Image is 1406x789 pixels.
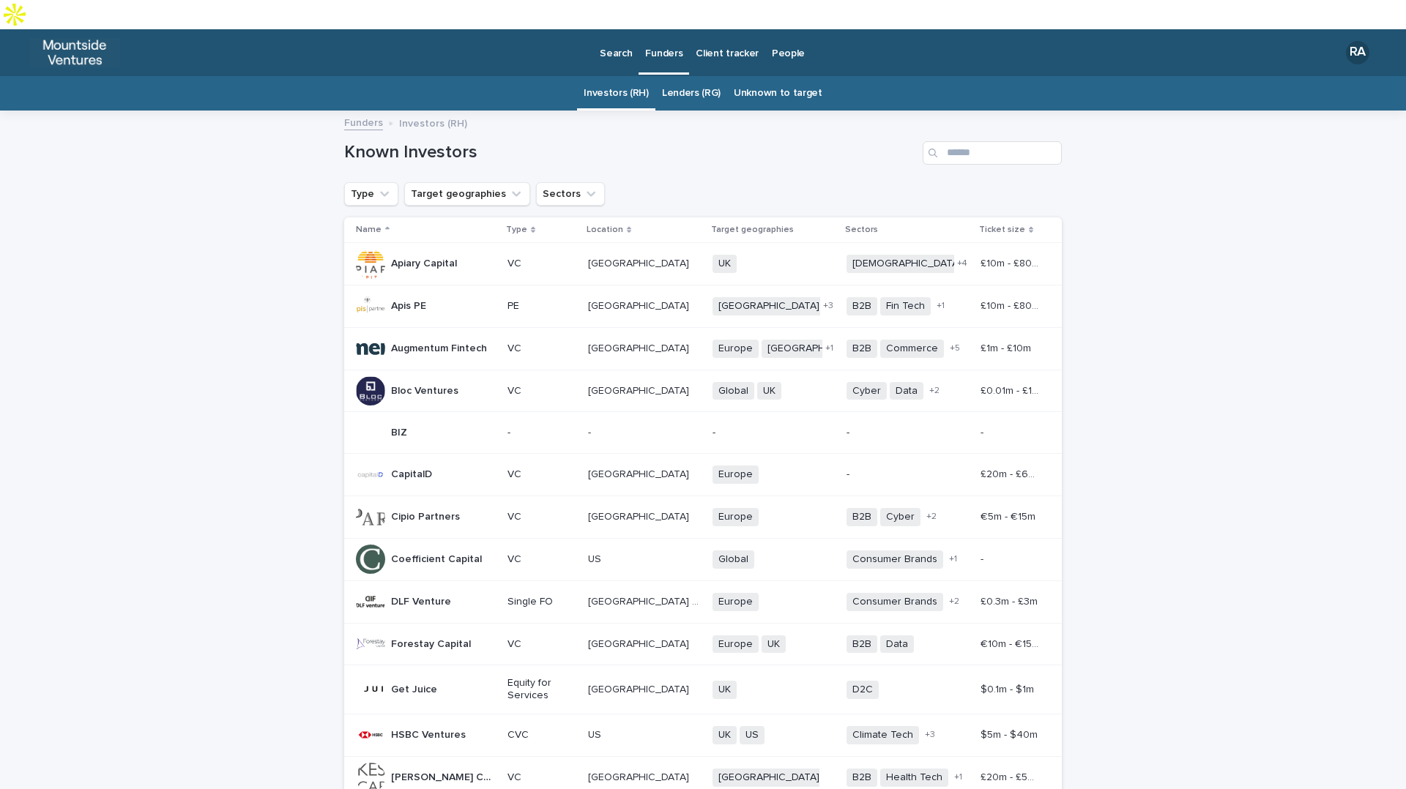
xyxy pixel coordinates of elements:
tr: B|ZB|Z --- ---- [344,412,1062,454]
span: + 1 [825,344,833,353]
p: VC [507,511,576,523]
p: [GEOGRAPHIC_DATA] [588,508,692,523]
p: Cipio Partners [391,508,463,523]
span: Data [880,635,914,654]
p: Forestay Capital [391,635,474,651]
a: Funders [639,29,689,72]
p: - [847,468,969,481]
p: Single FO [507,596,576,608]
tr: Cipio PartnersCipio Partners VC[GEOGRAPHIC_DATA][GEOGRAPHIC_DATA] EuropeB2BCyber+2€5m - €15m€5m -... [344,496,1062,539]
p: - [847,427,969,439]
p: £20m - £60m [981,465,1042,481]
span: Europe [713,340,759,358]
p: Target geographies [711,222,794,238]
p: Augmentum Fintech [391,340,490,355]
p: £0.3m - £3m [981,593,1041,608]
p: [GEOGRAPHIC_DATA] [588,681,692,696]
p: €5m - €15m [981,508,1038,523]
p: Ticket size [979,222,1025,238]
tr: Forestay CapitalForestay Capital VC[GEOGRAPHIC_DATA][GEOGRAPHIC_DATA] EuropeUKB2BData€10m - €15m€... [344,623,1062,665]
span: Climate Tech [847,726,919,744]
p: [GEOGRAPHIC_DATA] [588,297,692,313]
a: Investors (RH) [584,76,649,111]
p: - [588,424,594,439]
tr: Get JuiceGet Juice Equity for Services[GEOGRAPHIC_DATA][GEOGRAPHIC_DATA] UKD2C$0.1m - $1m$0.1m - $1m [344,665,1062,714]
p: Coefficient Capital [391,550,485,566]
div: Search [923,141,1062,165]
button: Type [344,182,398,206]
span: Fin Tech [880,297,931,315]
button: Sectors [536,182,605,206]
p: Location [587,222,623,238]
p: VC [507,343,576,355]
p: Apiary Capital [391,255,460,270]
p: Type [506,222,527,238]
span: + 2 [929,386,940,395]
p: $0.1m - $1m [981,681,1037,696]
p: [GEOGRAPHIC_DATA] [588,255,692,270]
span: B2B [847,508,877,526]
p: People [772,29,805,60]
span: Global [713,382,754,400]
span: UK [713,255,737,273]
p: [GEOGRAPHIC_DATA] [588,635,692,651]
p: HSBC Ventures [391,726,469,741]
p: US [588,550,604,566]
span: Cyber [880,508,920,526]
span: US [740,726,765,744]
p: Luxembourg / London / Brussels [588,593,704,608]
span: UK [713,681,737,699]
p: VC [507,468,576,481]
span: Europe [713,508,759,526]
span: Cyber [847,382,887,400]
tr: Augmentum FintechAugmentum Fintech VC[GEOGRAPHIC_DATA][GEOGRAPHIC_DATA] Europe[GEOGRAPHIC_DATA]+1... [344,327,1062,370]
span: + 1 [954,773,962,782]
tr: Apiary CapitalApiary Capital VC[GEOGRAPHIC_DATA][GEOGRAPHIC_DATA] UK[DEMOGRAPHIC_DATA]+4£10m - £8... [344,243,1062,285]
p: - [981,424,986,439]
span: + 1 [937,302,945,310]
p: £20m - £50m [981,769,1042,784]
p: VC [507,553,576,566]
span: Global [713,550,754,569]
a: Client tracker [689,29,765,75]
span: [GEOGRAPHIC_DATA] [762,340,874,358]
p: Funders [645,29,682,60]
a: Lenders (RG) [662,76,721,111]
span: UK [762,635,786,654]
p: [GEOGRAPHIC_DATA] [588,465,692,481]
span: + 4 [957,259,967,268]
span: Europe [713,593,759,611]
span: + 2 [926,512,937,521]
span: B2B [847,340,877,358]
span: + 5 [950,344,960,353]
p: PE [507,300,576,313]
span: Europe [713,635,759,654]
p: VC [507,771,576,784]
span: Commerce [880,340,944,358]
a: Search [593,29,639,75]
tr: DLF VentureDLF Venture Single FO[GEOGRAPHIC_DATA] / [GEOGRAPHIC_DATA] / [GEOGRAPHIC_DATA][GEOGRAP... [344,580,1062,623]
p: - [713,427,835,439]
tr: CapitalDCapitalD VC[GEOGRAPHIC_DATA][GEOGRAPHIC_DATA] Europe-£20m - £60m£20m - £60m [344,454,1062,496]
span: + 1 [949,555,957,564]
span: B2B [847,297,877,315]
span: B2B [847,769,877,787]
p: - [981,550,986,566]
p: B|Z [391,424,410,439]
span: [GEOGRAPHIC_DATA] [713,769,825,787]
h1: Known Investors [344,142,917,163]
p: Get Juice [391,681,440,696]
tr: HSBC VenturesHSBC Ventures CVCUSUS UKUSClimate Tech+3$5m - $40m$5m - $40m [344,714,1062,756]
p: $5m - $40m [981,726,1041,741]
span: Data [890,382,923,400]
tr: Coefficient CapitalCoefficient Capital VCUSUS GlobalConsumer Brands+1-- [344,538,1062,580]
p: [GEOGRAPHIC_DATA] [588,340,692,355]
p: [GEOGRAPHIC_DATA] [588,769,692,784]
a: Funders [344,113,383,130]
p: VC [507,258,576,270]
p: Investors (RH) [399,114,467,130]
p: £0.01m - £10m [981,382,1042,397]
p: Search [600,29,632,60]
a: People [765,29,811,75]
span: UK [757,382,781,400]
